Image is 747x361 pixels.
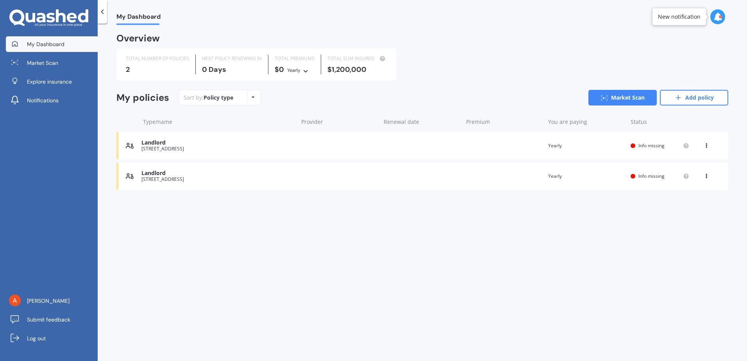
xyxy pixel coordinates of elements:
a: Submit feedback [6,312,98,327]
span: Market Scan [27,59,58,67]
div: 0 Days [202,66,262,73]
a: Add policy [660,90,728,105]
div: [STREET_ADDRESS] [141,146,294,152]
div: Type/name [143,118,295,126]
span: Explore insurance [27,78,72,86]
div: Landlord [141,170,294,177]
a: Log out [6,331,98,346]
div: NEXT POLICY RENEWING IN [202,55,262,63]
div: Sort by: [184,94,233,102]
span: My Dashboard [116,13,161,23]
span: Notifications [27,97,59,104]
a: Explore insurance [6,74,98,89]
span: Info missing [638,142,665,149]
div: Renewal date [384,118,460,126]
div: New notification [658,13,701,21]
div: Yearly [287,66,300,74]
span: My Dashboard [27,40,64,48]
div: [STREET_ADDRESS] [141,177,294,182]
a: [PERSON_NAME] [6,293,98,309]
div: My policies [116,92,169,104]
div: Policy type [204,94,233,102]
div: Yearly [548,142,624,150]
span: [PERSON_NAME] [27,297,70,305]
div: $1,200,000 [327,66,387,73]
img: Landlord [126,142,134,150]
div: Landlord [141,139,294,146]
div: You are paying [548,118,624,126]
span: Info missing [638,173,665,179]
a: Market Scan [588,90,657,105]
div: TOTAL PREMIUMS [275,55,315,63]
span: Log out [27,334,46,342]
a: Notifications [6,93,98,108]
div: $0 [275,66,315,74]
div: Overview [116,34,160,42]
div: 2 [126,66,189,73]
div: Premium [466,118,542,126]
div: TOTAL SUM INSURED [327,55,387,63]
a: Market Scan [6,55,98,71]
a: My Dashboard [6,36,98,52]
div: Provider [301,118,377,126]
img: ACg8ocJu4lvI9TaEOhIsb9TjHHavqer2ds6a-LfePsym_nK0ulUkBQ=s96-c [9,295,21,306]
div: Status [631,118,689,126]
img: Landlord [126,172,134,180]
div: Yearly [548,172,624,180]
div: TOTAL NUMBER OF POLICIES [126,55,189,63]
span: Submit feedback [27,316,70,323]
